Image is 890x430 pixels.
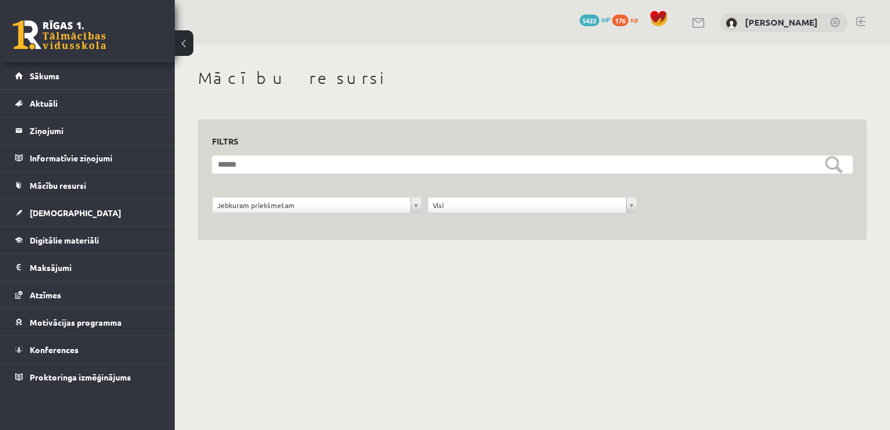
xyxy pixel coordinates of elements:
[30,144,160,171] legend: Informatīvie ziņojumi
[30,180,86,191] span: Mācību resursi
[15,172,160,199] a: Mācību resursi
[612,15,644,24] a: 176 xp
[213,198,421,213] a: Jebkuram priekšmetam
[30,290,61,300] span: Atzīmes
[30,317,122,327] span: Motivācijas programma
[30,254,160,281] legend: Maksājumi
[15,117,160,144] a: Ziņojumi
[15,336,160,363] a: Konferences
[15,144,160,171] a: Informatīvie ziņojumi
[15,309,160,336] a: Motivācijas programma
[745,16,818,28] a: [PERSON_NAME]
[726,17,737,29] img: Nikoleta Zamarjonova
[13,20,106,50] a: Rīgas 1. Tālmācības vidusskola
[30,235,99,245] span: Digitālie materiāli
[15,90,160,117] a: Aktuāli
[15,364,160,390] a: Proktoringa izmēģinājums
[30,98,58,108] span: Aktuāli
[198,68,867,88] h1: Mācību resursi
[30,71,59,81] span: Sākums
[30,344,79,355] span: Konferences
[601,15,610,24] span: mP
[15,62,160,89] a: Sākums
[15,199,160,226] a: [DEMOGRAPHIC_DATA]
[15,227,160,253] a: Digitālie materiāli
[30,207,121,218] span: [DEMOGRAPHIC_DATA]
[433,198,621,213] span: Visi
[580,15,610,24] a: 5422 mP
[580,15,599,26] span: 5422
[428,198,637,213] a: Visi
[15,281,160,308] a: Atzīmes
[630,15,638,24] span: xp
[212,133,839,149] h3: Filtrs
[30,117,160,144] legend: Ziņojumi
[217,198,406,213] span: Jebkuram priekšmetam
[30,372,131,382] span: Proktoringa izmēģinājums
[15,254,160,281] a: Maksājumi
[612,15,628,26] span: 176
